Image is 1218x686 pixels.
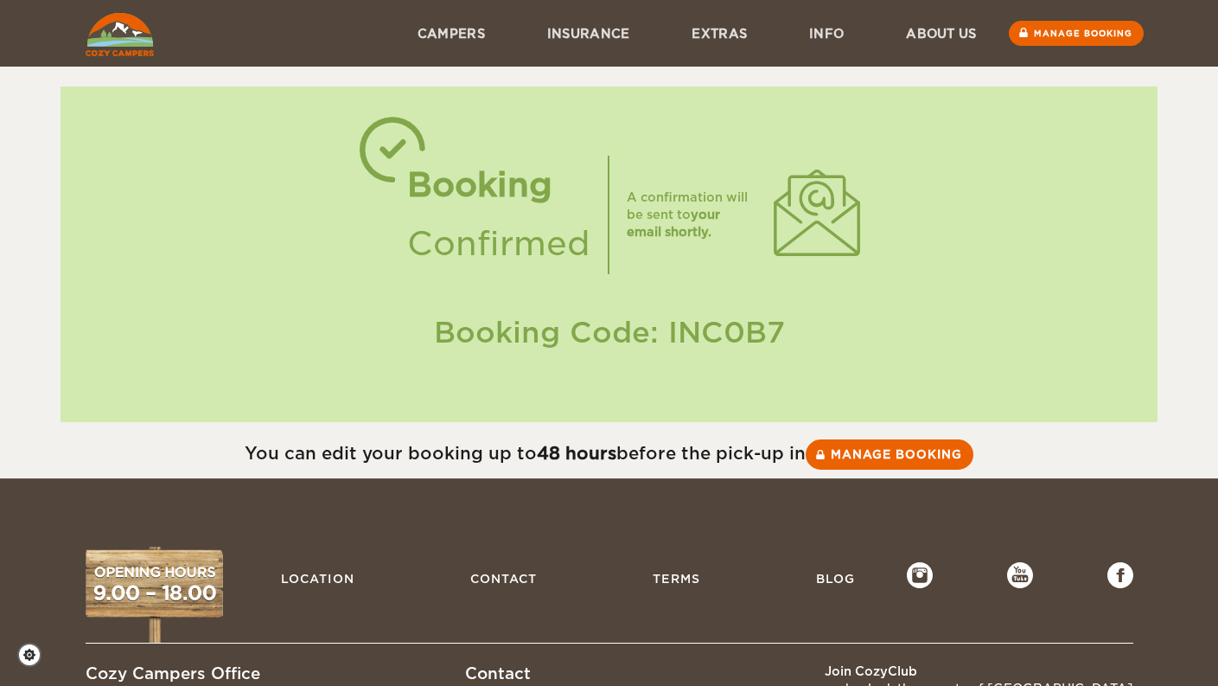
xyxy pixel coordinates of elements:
div: A confirmation will be sent to [627,189,756,240]
div: Join CozyClub [825,663,1133,680]
img: Cozy Campers [86,13,154,56]
a: Contact [462,562,545,595]
a: Cookie settings [17,643,53,667]
a: Terms [644,562,709,595]
div: Contact [465,663,771,685]
div: Booking [407,156,590,215]
a: Manage booking [806,439,973,470]
strong: 48 hours [537,443,616,464]
div: Cozy Campers Office [86,663,405,685]
a: Location [272,562,363,595]
a: Blog [807,562,864,595]
div: Confirmed [407,215,590,273]
a: Manage booking [1009,21,1144,46]
div: Booking Code: INC0B7 [78,312,1139,353]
